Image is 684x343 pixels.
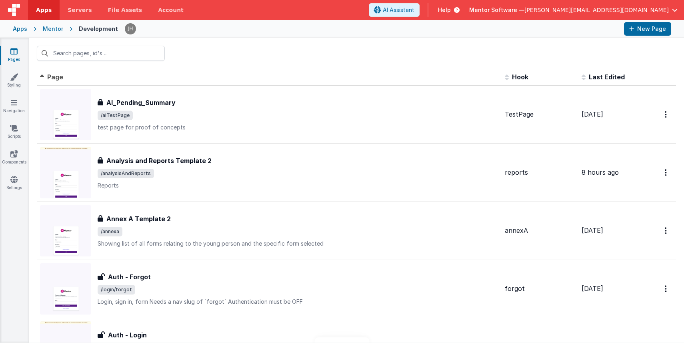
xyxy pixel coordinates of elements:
img: c2badad8aad3a9dfc60afe8632b41ba8 [125,23,136,34]
div: Mentor [43,25,63,33]
span: [DATE] [582,110,603,118]
span: /aiTestPage [98,111,133,120]
div: Apps [13,25,27,33]
button: Options [660,164,673,181]
div: forgot [505,284,575,293]
button: Options [660,222,673,239]
button: Mentor Software — [PERSON_NAME][EMAIL_ADDRESS][DOMAIN_NAME] [469,6,678,14]
h3: AI_Pending_Summary [106,98,176,107]
span: File Assets [108,6,142,14]
span: /analysisAndReports [98,169,154,178]
span: [DATE] [582,284,603,293]
h3: Auth - Forgot [108,272,151,282]
div: annexA [505,226,575,235]
span: Help [438,6,451,14]
button: New Page [624,22,671,36]
p: Reports [98,182,498,190]
div: Development [79,25,118,33]
span: Apps [36,6,52,14]
div: reports [505,168,575,177]
button: Options [660,280,673,297]
span: Page [47,73,63,81]
span: Hook [512,73,528,81]
span: [DATE] [582,226,603,234]
span: AI Assistant [383,6,414,14]
span: Servers [68,6,92,14]
h3: Auth - Login [108,330,147,340]
span: [PERSON_NAME][EMAIL_ADDRESS][DOMAIN_NAME] [524,6,669,14]
p: test page for proof of concepts [98,123,498,131]
p: Login, sign in, form Needs a nav slug of `forgot` Authentication must be OFF [98,298,498,306]
span: /annexa [98,227,122,236]
span: 8 hours ago [582,168,619,176]
h3: Annex A Template 2 [106,214,171,224]
span: Last Edited [589,73,625,81]
div: TestPage [505,110,575,119]
button: AI Assistant [369,3,420,17]
span: /login/forgot [98,285,135,295]
button: Options [660,106,673,123]
h3: Analysis and Reports Template 2 [106,156,212,165]
p: Showing list of all forms relating to the young person and the specific form selected [98,240,498,248]
span: Mentor Software — [469,6,524,14]
input: Search pages, id's ... [37,46,165,61]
